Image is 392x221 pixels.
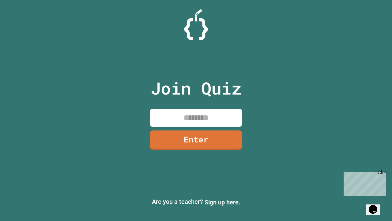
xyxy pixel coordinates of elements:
img: Logo.svg [184,9,208,40]
iframe: chat widget [341,170,386,196]
a: Enter [150,130,242,150]
div: Chat with us now!Close [2,2,42,39]
iframe: chat widget [366,196,386,215]
p: Join Quiz [151,76,242,101]
p: Are you a teacher? [5,197,387,207]
a: Sign up here. [205,199,240,206]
